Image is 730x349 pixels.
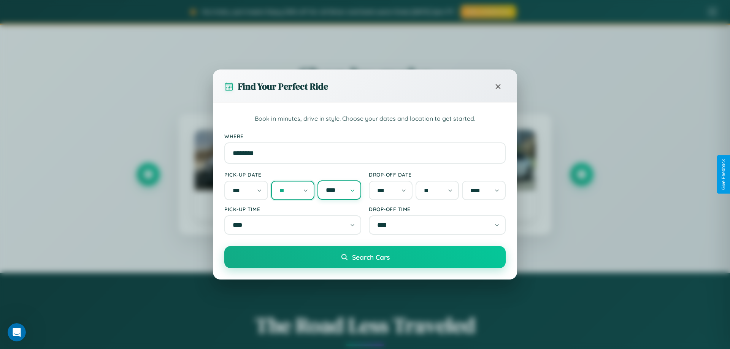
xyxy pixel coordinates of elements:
button: Search Cars [224,246,506,268]
label: Pick-up Date [224,171,361,178]
label: Drop-off Date [369,171,506,178]
label: Pick-up Time [224,206,361,212]
label: Drop-off Time [369,206,506,212]
p: Book in minutes, drive in style. Choose your dates and location to get started. [224,114,506,124]
label: Where [224,133,506,139]
span: Search Cars [352,253,390,261]
h3: Find Your Perfect Ride [238,80,328,93]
